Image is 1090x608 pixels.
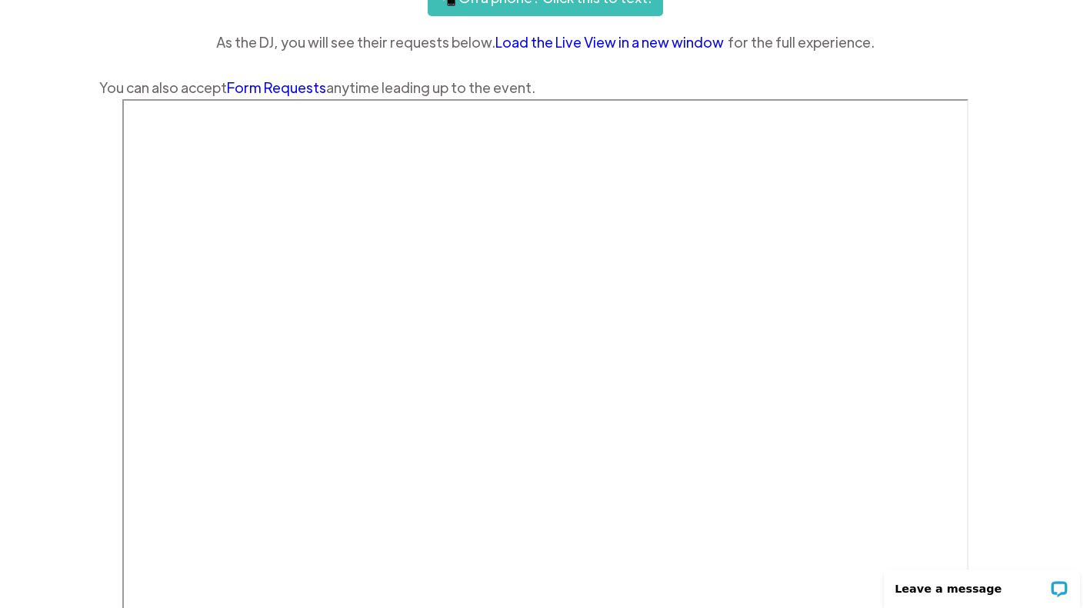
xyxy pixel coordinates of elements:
[99,31,992,54] div: As the DJ, you will see their requests below. for the full experience.
[495,31,728,54] a: Load the Live View in a new window
[227,78,326,96] a: Form Requests
[874,560,1090,608] iframe: LiveChat chat widget
[99,76,992,99] div: You can also accept anytime leading up to the event.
